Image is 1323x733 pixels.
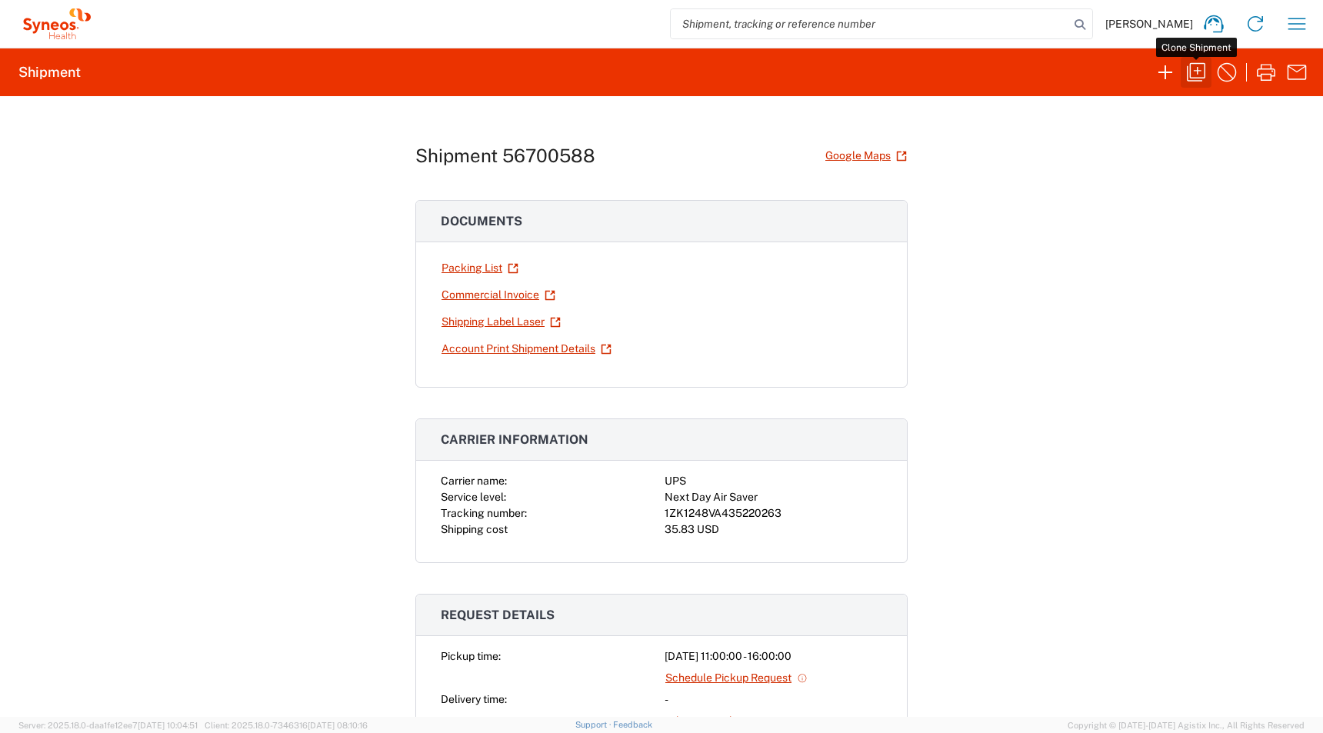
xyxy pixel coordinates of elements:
[441,608,555,622] span: Request details
[18,721,198,730] span: Server: 2025.18.0-daa1fe12ee7
[1105,17,1193,31] span: [PERSON_NAME]
[1068,718,1305,732] span: Copyright © [DATE]-[DATE] Agistix Inc., All Rights Reserved
[441,255,519,282] a: Packing List
[665,648,882,665] div: [DATE] 11:00:00 - 16:00:00
[665,489,882,505] div: Next Day Air Saver
[665,473,882,489] div: UPS
[665,691,882,708] div: -
[205,721,368,730] span: Client: 2025.18.0-7346316
[665,505,882,521] div: 1ZK1248VA435220263
[138,721,198,730] span: [DATE] 10:04:51
[441,507,527,519] span: Tracking number:
[441,432,588,447] span: Carrier information
[613,720,652,729] a: Feedback
[441,693,507,705] span: Delivery time:
[665,521,882,538] div: 35.83 USD
[441,335,612,362] a: Account Print Shipment Details
[441,308,562,335] a: Shipping Label Laser
[441,214,522,228] span: Documents
[441,523,508,535] span: Shipping cost
[441,491,506,503] span: Service level:
[825,142,908,169] a: Google Maps
[415,145,595,167] h1: Shipment 56700588
[575,720,614,729] a: Support
[308,721,368,730] span: [DATE] 08:10:16
[671,9,1069,38] input: Shipment, tracking or reference number
[441,650,501,662] span: Pickup time:
[18,63,81,82] h2: Shipment
[441,475,507,487] span: Carrier name:
[665,665,808,691] a: Schedule Pickup Request
[441,282,556,308] a: Commercial Invoice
